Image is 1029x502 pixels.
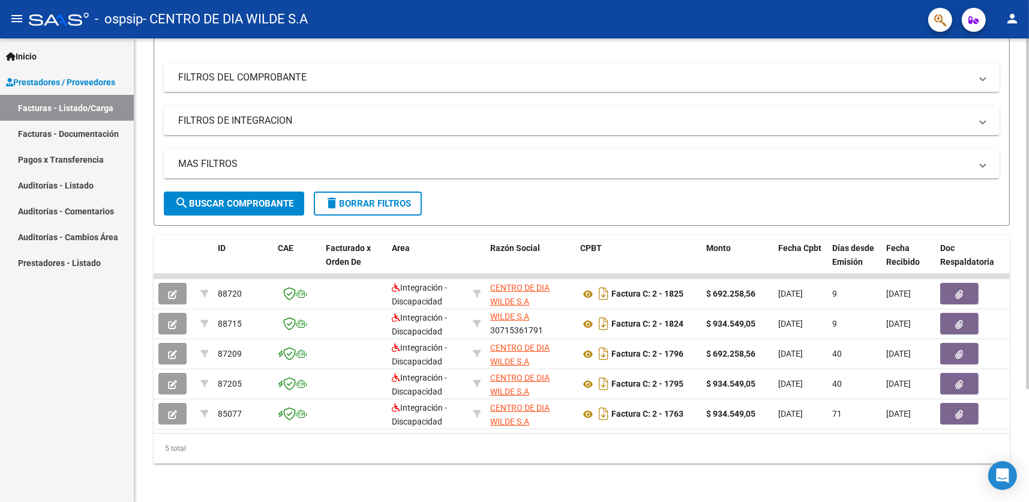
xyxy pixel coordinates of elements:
strong: $ 934.549,05 [706,319,755,328]
mat-panel-title: MAS FILTROS [178,157,971,171]
span: ID [218,243,226,253]
mat-panel-title: FILTROS DEL COMPROBANTE [178,71,971,84]
div: Open Intercom Messenger [988,461,1017,490]
strong: Factura C: 2 - 1824 [611,319,683,329]
span: Integración - Discapacidad [392,343,447,366]
datatable-header-cell: CAE [273,235,321,288]
span: Monto [706,243,731,253]
span: Fecha Recibido [886,243,920,267]
i: Descargar documento [596,404,611,423]
span: Integración - Discapacidad [392,373,447,396]
strong: $ 692.258,56 [706,349,755,358]
div: 30715361791 [490,311,571,336]
span: - ospsip [95,6,143,32]
button: Borrar Filtros [314,192,422,216]
span: [DATE] [886,409,911,419]
span: [DATE] [778,349,803,358]
span: Area [392,243,410,253]
div: 30715361791 [490,281,571,306]
datatable-header-cell: CPBT [575,235,701,288]
span: 85077 [218,409,242,419]
datatable-header-cell: Fecha Cpbt [773,235,827,288]
span: [DATE] [778,409,803,419]
span: Días desde Emisión [832,243,874,267]
datatable-header-cell: Area [387,235,468,288]
div: 30715361791 [490,401,571,426]
button: Buscar Comprobante [164,192,304,216]
span: [DATE] [778,379,803,389]
i: Descargar documento [596,284,611,303]
datatable-header-cell: ID [213,235,273,288]
strong: Factura C: 2 - 1825 [611,289,683,299]
strong: $ 934.549,05 [706,409,755,419]
mat-icon: person [1005,11,1019,26]
datatable-header-cell: Facturado x Orden De [321,235,387,288]
span: CPBT [580,243,602,253]
span: 88715 [218,319,242,328]
div: 30715361791 [490,341,571,366]
strong: Factura C: 2 - 1796 [611,349,683,359]
datatable-header-cell: Días desde Emisión [827,235,881,288]
span: 9 [832,289,837,298]
div: 30715361791 [490,371,571,396]
span: [DATE] [886,319,911,328]
span: Facturado x Orden De [326,243,371,267]
span: Doc Respaldatoria [940,243,994,267]
i: Descargar documento [596,374,611,393]
div: 5 total [154,434,1010,464]
span: CENTRO DE DIA WILDE S.A [490,343,550,366]
span: 40 [832,349,842,358]
mat-expansion-panel-header: MAS FILTROS [164,150,1000,178]
span: CENTRO DE DIA WILDE S.A [490,283,550,306]
strong: $ 692.258,56 [706,289,755,298]
i: Descargar documento [596,314,611,333]
span: [DATE] [886,379,911,389]
mat-expansion-panel-header: FILTROS DE INTEGRACION [164,106,1000,135]
span: Borrar Filtros [325,198,411,209]
span: 71 [832,409,842,419]
datatable-header-cell: Razón Social [485,235,575,288]
mat-expansion-panel-header: FILTROS DEL COMPROBANTE [164,63,1000,92]
mat-panel-title: FILTROS DE INTEGRACION [178,114,971,127]
span: [DATE] [886,289,911,298]
datatable-header-cell: Doc Respaldatoria [935,235,1007,288]
span: Razón Social [490,243,540,253]
span: 88720 [218,289,242,298]
span: Buscar Comprobante [175,198,293,209]
span: CENTRO DE DIA WILDE S.A [490,403,550,426]
mat-icon: search [175,196,189,210]
span: Integración - Discapacidad [392,283,447,306]
span: 87205 [218,379,242,389]
span: Integración - Discapacidad [392,313,447,336]
span: [DATE] [778,289,803,298]
mat-icon: menu [10,11,24,26]
span: Inicio [6,50,37,63]
span: 87209 [218,349,242,358]
span: 9 [832,319,837,328]
datatable-header-cell: Monto [701,235,773,288]
span: CAE [278,243,293,253]
span: [DATE] [778,319,803,328]
strong: $ 934.549,05 [706,379,755,389]
span: [DATE] [886,349,911,358]
mat-icon: delete [325,196,339,210]
span: - CENTRO DE DIA WILDE S.A [143,6,308,32]
i: Descargar documento [596,344,611,363]
span: Integración - Discapacidad [392,403,447,426]
strong: Factura C: 2 - 1763 [611,410,683,419]
span: Fecha Cpbt [778,243,821,253]
span: CENTRO DE DIA WILDE S.A [490,373,550,396]
span: Prestadores / Proveedores [6,76,115,89]
span: 40 [832,379,842,389]
datatable-header-cell: Fecha Recibido [881,235,935,288]
strong: Factura C: 2 - 1795 [611,380,683,389]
